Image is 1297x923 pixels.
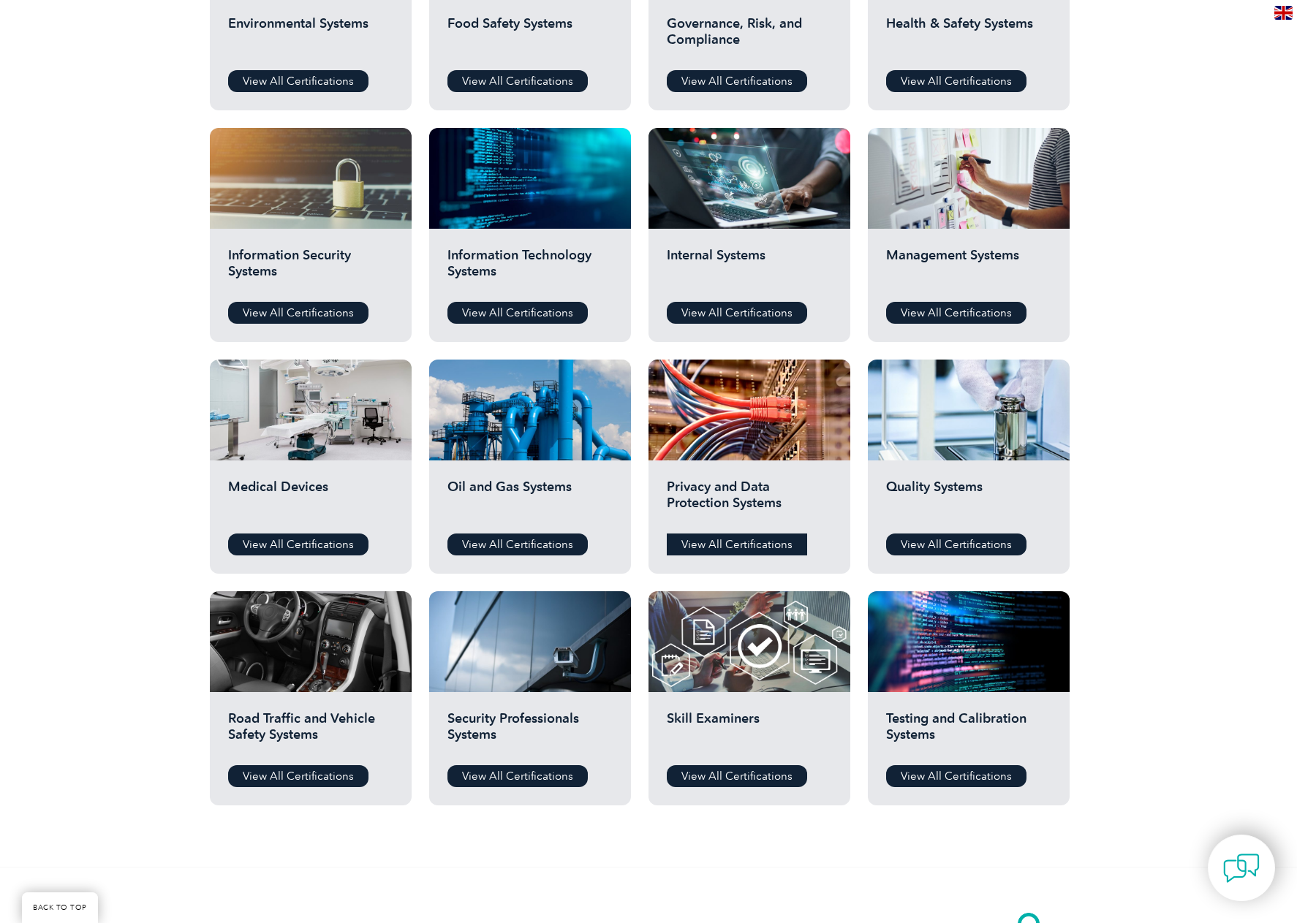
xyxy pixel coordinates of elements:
a: View All Certifications [667,302,807,324]
h2: Environmental Systems [228,15,393,59]
a: View All Certifications [447,302,588,324]
h2: Internal Systems [667,247,832,291]
a: View All Certifications [228,533,368,555]
h2: Security Professionals Systems [447,710,613,754]
a: View All Certifications [228,302,368,324]
h2: Quality Systems [886,479,1051,523]
a: View All Certifications [667,765,807,787]
h2: Medical Devices [228,479,393,523]
h2: Information Security Systems [228,247,393,291]
a: View All Certifications [667,533,807,555]
a: BACK TO TOP [22,892,98,923]
a: View All Certifications [447,765,588,787]
img: en [1274,6,1293,20]
a: View All Certifications [228,765,368,787]
h2: Skill Examiners [667,710,832,754]
h2: Information Technology Systems [447,247,613,291]
h2: Testing and Calibration Systems [886,710,1051,754]
h2: Oil and Gas Systems [447,479,613,523]
h2: Governance, Risk, and Compliance [667,15,832,59]
a: View All Certifications [447,533,588,555]
h2: Road Traffic and Vehicle Safety Systems [228,710,393,754]
h2: Food Safety Systems [447,15,613,59]
h2: Privacy and Data Protection Systems [667,479,832,523]
a: View All Certifications [447,70,588,92]
a: View All Certifications [228,70,368,92]
a: View All Certifications [886,302,1026,324]
h2: Health & Safety Systems [886,15,1051,59]
a: View All Certifications [886,765,1026,787]
a: View All Certifications [886,533,1026,555]
a: View All Certifications [886,70,1026,92]
a: View All Certifications [667,70,807,92]
h2: Management Systems [886,247,1051,291]
img: contact-chat.png [1223,850,1260,886]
